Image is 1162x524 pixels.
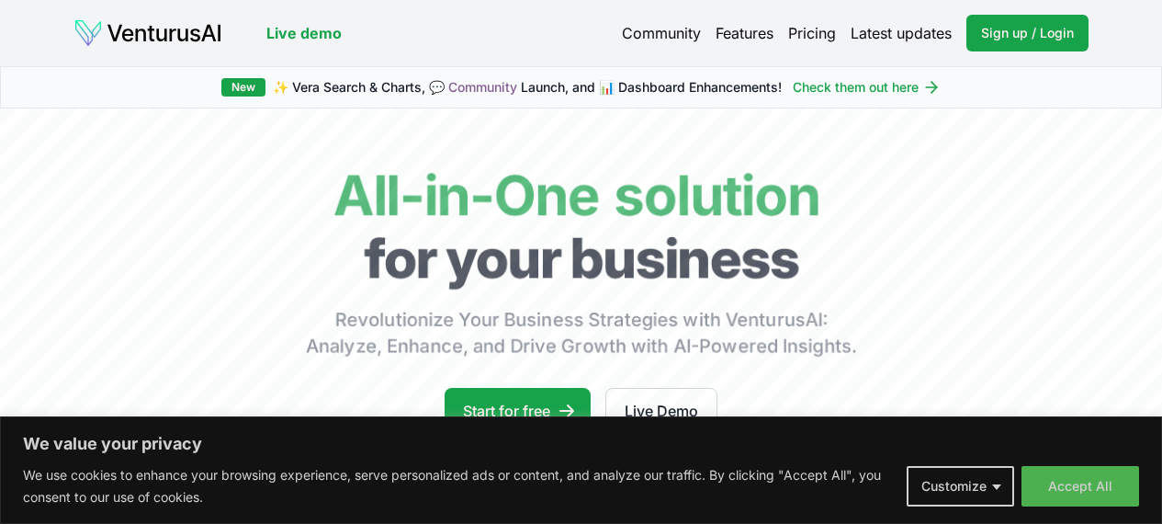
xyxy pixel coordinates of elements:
a: Pricing [788,22,836,44]
a: Live Demo [605,388,717,434]
p: We value your privacy [23,433,1139,455]
a: Features [716,22,773,44]
a: Start for free [445,388,591,434]
a: Check them out here [793,78,941,97]
img: logo [73,18,222,48]
a: Sign up / Login [966,15,1089,51]
a: Live demo [266,22,342,44]
a: Community [622,22,701,44]
div: New [221,78,265,97]
p: We use cookies to enhance your browsing experience, serve personalized ads or content, and analyz... [23,464,893,508]
a: Community [448,79,517,95]
button: Accept All [1021,466,1139,507]
span: ✨ Vera Search & Charts, 💬 Launch, and 📊 Dashboard Enhancements! [273,78,782,97]
button: Customize [907,466,1014,507]
span: Sign up / Login [981,24,1074,42]
a: Latest updates [851,22,952,44]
